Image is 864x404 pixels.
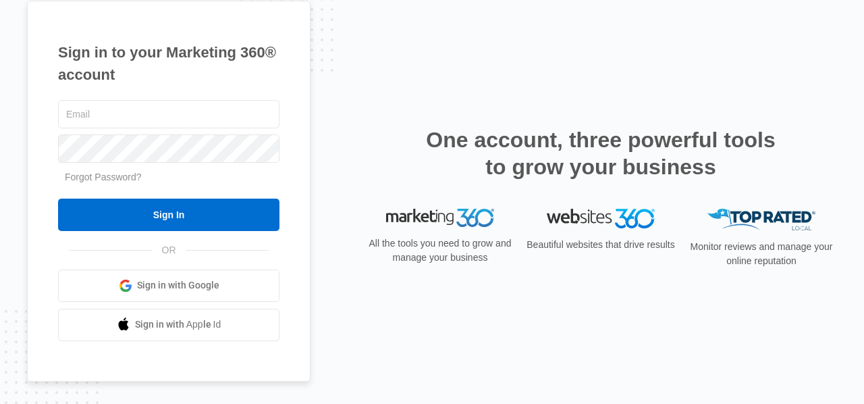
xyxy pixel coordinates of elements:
[58,199,279,231] input: Sign In
[422,126,780,180] h2: One account, three powerful tools to grow your business
[547,209,655,228] img: Websites 360
[386,209,494,228] img: Marketing 360
[364,236,516,265] p: All the tools you need to grow and manage your business
[58,41,279,86] h1: Sign in to your Marketing 360® account
[153,243,186,257] span: OR
[137,278,219,293] span: Sign in with Google
[58,270,279,302] a: Sign in with Google
[525,238,676,252] p: Beautiful websites that drive results
[65,172,142,182] a: Forgot Password?
[58,309,279,341] a: Sign in with Apple Id
[686,240,837,268] p: Monitor reviews and manage your online reputation
[58,100,279,128] input: Email
[135,318,221,332] span: Sign in with Apple Id
[707,209,815,231] img: Top Rated Local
